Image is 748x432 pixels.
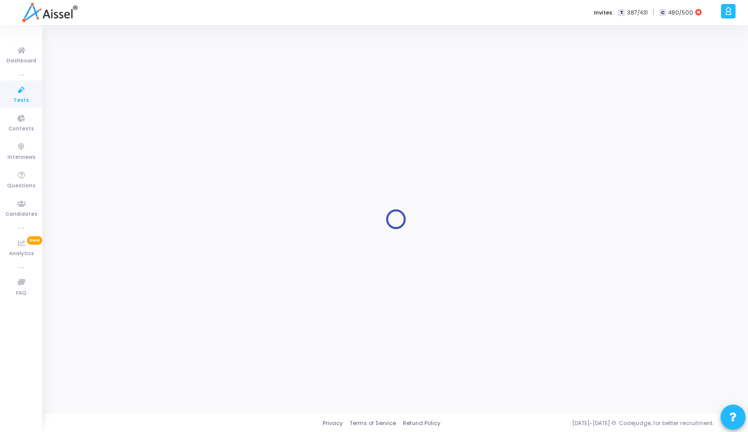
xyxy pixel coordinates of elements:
[440,419,736,428] div: [DATE]-[DATE] © Codejudge, for better recruitment.
[668,8,693,17] span: 480/500
[13,96,29,105] span: Tests
[27,236,42,245] span: New
[618,9,624,16] span: T
[7,182,35,190] span: Questions
[323,419,343,428] a: Privacy
[5,210,37,219] span: Candidates
[594,8,614,17] label: Invites:
[7,153,35,162] span: Interviews
[653,7,654,17] span: |
[16,289,26,298] span: FAQ
[350,419,396,428] a: Terms of Service
[659,9,666,16] span: C
[403,419,440,428] a: Refund Policy
[8,125,34,133] span: Contests
[22,2,77,22] img: logo
[6,57,36,65] span: Dashboard
[9,250,34,258] span: Analytics
[627,8,648,17] span: 387/431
